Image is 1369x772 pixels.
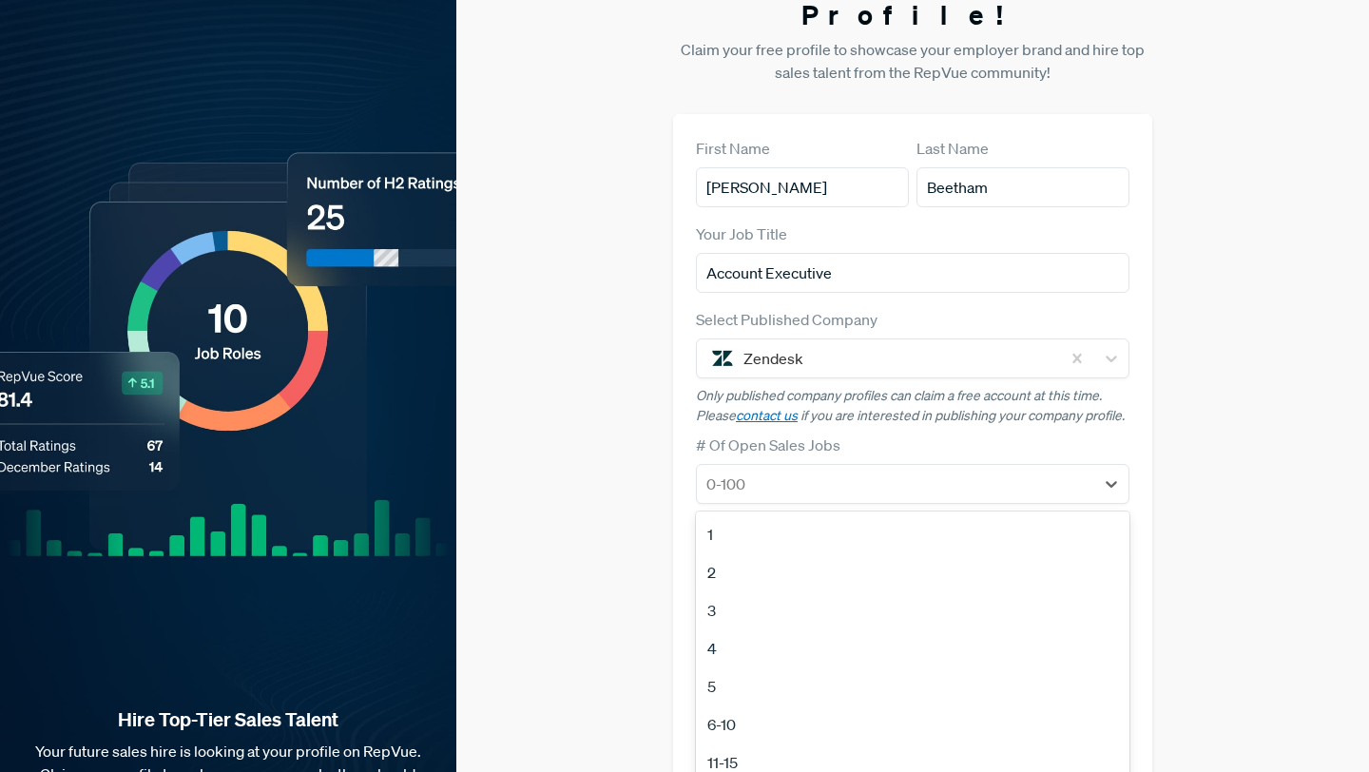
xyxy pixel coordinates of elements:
[696,137,770,160] label: First Name
[696,222,787,245] label: Your Job Title
[696,515,1129,553] div: 1
[916,137,989,160] label: Last Name
[696,308,877,331] label: Select Published Company
[696,167,909,207] input: First Name
[696,386,1129,426] p: Only published company profiles can claim a free account at this time. Please if you are interest...
[696,434,840,456] label: # Of Open Sales Jobs
[696,705,1129,743] div: 6-10
[711,347,734,370] img: Zendesk
[673,38,1152,84] p: Claim your free profile to showcase your employer brand and hire top sales talent from the RepVue...
[30,707,426,732] strong: Hire Top-Tier Sales Talent
[696,553,1129,591] div: 2
[696,629,1129,667] div: 4
[696,667,1129,705] div: 5
[916,167,1129,207] input: Last Name
[736,407,798,424] a: contact us
[696,591,1129,629] div: 3
[696,253,1129,293] input: Title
